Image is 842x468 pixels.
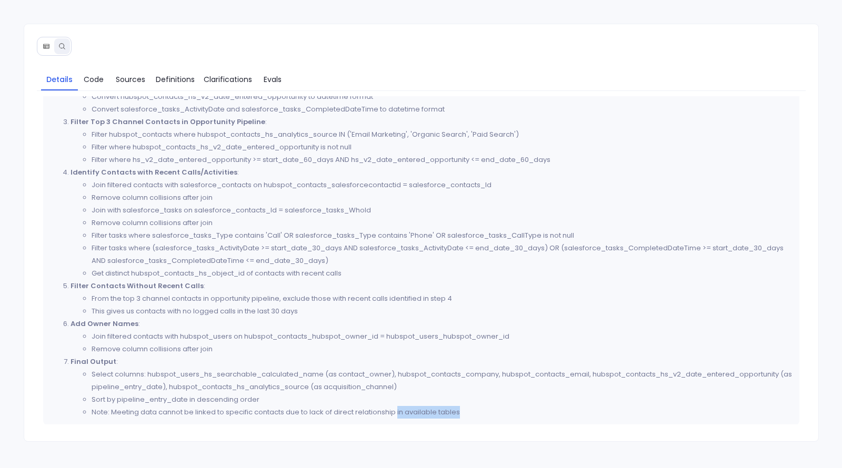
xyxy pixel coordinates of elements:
[92,229,793,242] li: Filter tasks where salesforce_tasks_Type contains 'Call' OR salesforce_tasks_Type contains 'Phone...
[92,128,793,141] li: Filter hubspot_contacts where hubspot_contacts_hs_analytics_source IN ('Email Marketing', 'Organi...
[92,242,793,267] li: Filter tasks where (salesforce_tasks_ActivityDate >= start_date_30_days AND salesforce_tasks_Acti...
[92,191,793,204] li: Remove column collisions after join
[92,393,793,406] li: Sort by pipeline_entry_date in descending order
[92,330,793,343] li: Join filtered contacts with hubspot_users on hubspot_contacts_hubspot_owner_id = hubspot_users_hu...
[71,167,237,177] strong: Identify Contacts with Recent Calls/Activities
[71,166,793,280] li: :
[71,357,116,367] strong: Final Output
[71,117,265,127] strong: Filter Top 3 Channel Contacts in Opportunity Pipeline
[92,90,793,103] li: Convert hubspot_contacts_hs_v2_date_entered_opportunity to datetime format
[264,74,282,85] span: Evals
[92,292,793,305] li: From the top 3 channel contacts in opportunity pipeline, exclude those with recent calls identifi...
[92,179,793,191] li: Join filtered contacts with salesforce_contacts on hubspot_contacts_salesforcecontactid = salesfo...
[84,74,104,85] span: Code
[92,141,793,154] li: Filter where hubspot_contacts_hs_v2_date_entered_opportunity is not null
[116,74,145,85] span: Sources
[46,74,73,85] span: Details
[92,154,793,166] li: Filter where hs_v2_date_entered_opportunity >= start_date_60_days AND hs_v2_date_entered_opportun...
[92,368,793,393] li: Select columns: hubspot_users_hs_searchable_calculated_name (as contact_owner), hubspot_contacts_...
[71,281,204,291] strong: Filter Contacts Without Recent Calls
[204,74,252,85] span: Clarifications
[156,74,195,85] span: Definitions
[71,280,793,318] li: :
[92,267,793,280] li: Get distinct hubspot_contacts_hs_object_id of contacts with recent calls
[92,305,793,318] li: This gives us contacts with no logged calls in the last 30 days
[92,204,793,217] li: Join with salesforce_tasks on salesforce_contacts_Id = salesforce_tasks_WhoId
[92,103,793,116] li: Convert salesforce_tasks_ActivityDate and salesforce_tasks_CompletedDateTime to datetime format
[92,406,793,419] li: Note: Meeting data cannot be linked to specific contacts due to lack of direct relationship in av...
[92,217,793,229] li: Remove column collisions after join
[71,116,793,166] li: :
[71,319,138,329] strong: Add Owner Names
[71,318,793,355] li: :
[71,355,793,419] li: :
[92,343,793,355] li: Remove column collisions after join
